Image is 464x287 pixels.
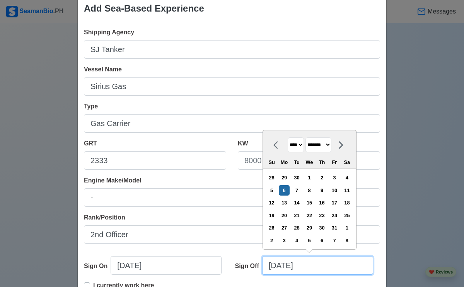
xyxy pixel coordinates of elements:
div: Choose Monday, November 3rd, 2025 [279,235,289,246]
input: Ex. Man B&W MC [84,188,380,207]
div: Choose Friday, October 31st, 2025 [329,223,339,233]
div: Choose Wednesday, October 1st, 2025 [304,172,314,183]
div: Choose Friday, October 17th, 2025 [329,198,339,208]
div: Choose Sunday, November 2nd, 2025 [266,235,277,246]
span: KW [238,140,248,147]
span: Vessel Name [84,66,122,73]
div: Choose Thursday, October 16th, 2025 [317,198,327,208]
div: Sign Off [235,262,262,271]
div: Choose Sunday, October 12th, 2025 [266,198,277,208]
span: GRT [84,140,97,147]
div: Choose Friday, October 10th, 2025 [329,185,339,196]
div: Choose Thursday, October 23rd, 2025 [317,210,327,221]
div: Tu [292,157,302,167]
div: Choose Wednesday, October 22nd, 2025 [304,210,314,221]
div: Choose Sunday, October 5th, 2025 [266,185,277,196]
div: Sign On [84,262,111,271]
div: Choose Tuesday, October 21st, 2025 [292,210,302,221]
div: Mo [279,157,289,167]
div: Su [266,157,277,167]
div: Choose Thursday, October 30th, 2025 [317,223,327,233]
div: Choose Tuesday, October 28th, 2025 [292,223,302,233]
div: Choose Wednesday, October 15th, 2025 [304,198,314,208]
div: Choose Saturday, October 25th, 2025 [342,210,352,221]
div: Choose Monday, September 29th, 2025 [279,172,289,183]
div: Choose Tuesday, October 14th, 2025 [292,198,302,208]
div: Choose Thursday, October 2nd, 2025 [317,172,327,183]
div: Choose Wednesday, October 8th, 2025 [304,185,314,196]
div: Fr [329,157,339,167]
div: Choose Tuesday, November 4th, 2025 [292,235,302,246]
div: month 2025-10 [265,172,353,247]
div: Choose Monday, October 20th, 2025 [279,210,289,221]
span: Type [84,103,98,110]
div: Sa [342,157,352,167]
div: Add Sea-Based Experience [84,2,204,15]
div: Choose Thursday, November 6th, 2025 [317,235,327,246]
div: Choose Tuesday, September 30th, 2025 [292,172,302,183]
div: Choose Friday, October 3rd, 2025 [329,172,339,183]
div: Choose Saturday, November 8th, 2025 [342,235,352,246]
div: Choose Thursday, October 9th, 2025 [317,185,327,196]
div: Choose Saturday, October 18th, 2025 [342,198,352,208]
span: Shipping Agency [84,29,134,35]
input: 8000 [238,151,380,170]
div: Choose Wednesday, November 5th, 2025 [304,235,314,246]
input: Ex: Third Officer or 3/OFF [84,225,380,244]
input: 33922 [84,151,226,170]
span: Rank/Position [84,214,125,221]
div: Choose Sunday, October 26th, 2025 [266,223,277,233]
div: Choose Saturday, October 11th, 2025 [342,185,352,196]
div: Choose Monday, October 13th, 2025 [279,198,289,208]
div: Choose Friday, October 24th, 2025 [329,210,339,221]
div: Choose Saturday, October 4th, 2025 [342,172,352,183]
span: Engine Make/Model [84,177,141,184]
div: Choose Tuesday, October 7th, 2025 [292,185,302,196]
div: Choose Sunday, September 28th, 2025 [266,172,277,183]
input: Bulk, Container, etc. [84,114,380,133]
div: Choose Monday, October 27th, 2025 [279,223,289,233]
div: Th [317,157,327,167]
div: Choose Friday, November 7th, 2025 [329,235,339,246]
input: Ex: Dolce Vita [84,77,380,96]
div: We [304,157,314,167]
div: Choose Monday, October 6th, 2025 [279,185,289,196]
div: Choose Sunday, October 19th, 2025 [266,210,277,221]
input: Ex: Global Gateway [84,40,380,59]
div: Choose Wednesday, October 29th, 2025 [304,223,314,233]
div: Choose Saturday, November 1st, 2025 [342,223,352,233]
